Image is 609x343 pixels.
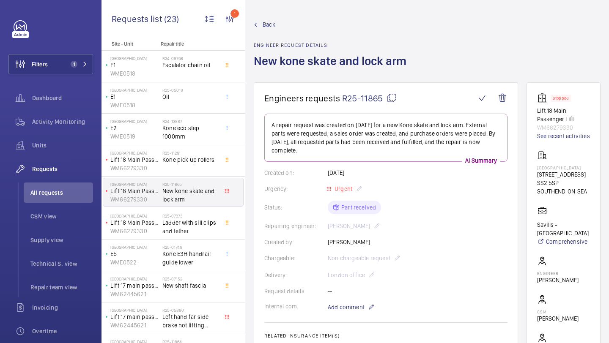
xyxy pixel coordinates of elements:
h2: Related insurance item(s) [264,333,507,339]
p: [PERSON_NAME] [537,314,579,323]
h2: R25-07373 [162,213,218,218]
p: CSM [537,309,579,314]
p: Engineer [537,271,579,276]
p: WM66279330 [110,195,159,204]
button: Filters1 [8,54,93,74]
p: Lift 17 main passenger Lift [110,281,159,290]
h2: R25-11261 [162,150,218,155]
p: [GEOGRAPHIC_DATA] [110,182,159,187]
h2: R24-13887 [162,119,218,124]
p: [GEOGRAPHIC_DATA] [110,276,159,281]
h1: New kone skate and lock arm [254,53,411,82]
p: [GEOGRAPHIC_DATA] [110,245,159,250]
p: Lift 18 Main Passenger Lift [110,155,159,164]
p: [GEOGRAPHIC_DATA] [110,119,159,124]
span: Repair team view [30,283,93,291]
p: Savills - [GEOGRAPHIC_DATA] [537,220,590,237]
h2: R25-05018 [162,87,218,93]
span: Technical S. view [30,259,93,268]
span: New shaft fascia [162,281,218,290]
p: WME0518 [110,69,159,78]
span: Kone pick up rollers [162,155,218,164]
p: Stopped [553,97,569,100]
p: E5 [110,250,159,258]
h2: R25-05880 [162,308,218,313]
p: [GEOGRAPHIC_DATA] [537,165,590,170]
p: A repair request was created on [DATE] for a new Kone skate and lock arm. External parts were req... [272,121,500,155]
span: Units [32,141,93,150]
span: Ladder with sill clips and tether [162,218,218,235]
span: Oil [162,93,218,101]
h2: R25-07152 [162,276,218,281]
span: Escalator chain oil [162,61,218,69]
p: E1 [110,61,159,69]
p: [GEOGRAPHIC_DATA] [110,87,159,93]
span: Kone E3H handrail guide lower [162,250,218,267]
span: CSM view [30,212,93,220]
span: New kone skate and lock arm [162,187,218,204]
p: [GEOGRAPHIC_DATA] [110,150,159,155]
p: Repair title [161,41,217,47]
p: WME0518 [110,101,159,109]
p: [GEOGRAPHIC_DATA] [110,308,159,313]
p: Lift 18 Main Passenger Lift [110,218,159,227]
p: Lift 18 Main Passenger Lift [537,106,590,123]
p: WM62445621 [110,321,159,329]
p: WME0519 [110,132,159,141]
h2: R24-08768 [162,56,218,61]
span: Requests list [112,14,164,24]
p: AI Summary [462,156,500,165]
span: Invoicing [32,303,93,312]
p: SS2 5SP SOUTHEND-ON-SEA [537,179,590,196]
span: Overtime [32,327,93,335]
span: Requests [32,165,93,173]
p: WME0522 [110,258,159,267]
p: [GEOGRAPHIC_DATA] [110,213,159,218]
img: elevator.svg [537,93,551,103]
p: WM66279330 [110,227,159,235]
p: WM66279330 [110,164,159,172]
span: 1 [71,61,77,68]
h2: R25-11865 [162,182,218,187]
p: E2 [110,124,159,132]
span: Left hand far side brake not lifting f0125 fault [162,313,218,329]
h2: Engineer request details [254,42,411,48]
span: Dashboard [32,94,93,102]
a: Comprehensive [537,237,590,246]
p: WM66279330 [537,123,590,132]
p: [PERSON_NAME] [537,276,579,284]
span: Filters [32,60,48,68]
span: Add comment [328,303,365,311]
p: WM62445621 [110,290,159,298]
h2: R25-01746 [162,245,218,250]
span: All requests [30,188,93,197]
p: E1 [110,93,159,101]
span: Engineers requests [264,93,340,103]
span: Back [263,20,275,29]
p: Lift 17 main passenger Lift [110,313,159,321]
span: R25-11865 [342,93,397,103]
a: See recent activities [537,132,590,140]
p: Site - Unit [101,41,157,47]
p: Lift 18 Main Passenger Lift [110,187,159,195]
span: Activity Monitoring [32,117,93,126]
span: Kone eco step 1000mm [162,124,218,141]
span: Supply view [30,236,93,244]
p: [STREET_ADDRESS] [537,170,590,179]
p: [GEOGRAPHIC_DATA] [110,56,159,61]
